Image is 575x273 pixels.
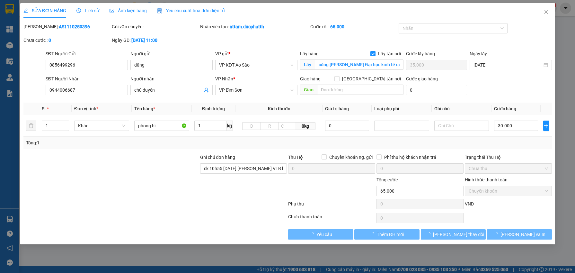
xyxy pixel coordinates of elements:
[229,24,264,29] b: nttam.ducphatth
[376,177,398,182] span: Tổng cước
[200,163,287,174] input: Ghi chú đơn hàng
[406,76,438,81] label: Cước giao hàng
[111,37,199,44] div: Ngày GD:
[288,229,353,240] button: Yêu cầu
[310,23,397,30] div: Cước rồi :
[157,8,162,14] img: icon
[215,50,297,57] div: VP gửi
[325,106,349,111] span: Giá trị hàng
[260,122,279,130] input: R
[406,51,435,56] label: Cước lấy hàng
[279,122,295,130] input: C
[406,60,467,70] input: Cước lấy hàng
[314,59,403,70] input: Lấy tận nơi
[473,61,542,68] input: Ngày lấy
[219,85,293,95] span: VP Bỉm Sơn
[59,24,90,29] b: AS1110250396
[465,201,474,206] span: VND
[288,155,303,160] span: Thu Hộ
[200,23,309,30] div: Nhân viên tạo:
[354,229,419,240] button: Thêm ĐH mới
[226,121,233,131] span: kg
[134,106,155,111] span: Tên hàng
[465,177,508,182] label: Hình thức thanh toán
[242,122,261,130] input: D
[469,164,548,173] span: Chưa thu
[420,229,485,240] button: [PERSON_NAME] thay đổi
[375,50,403,57] span: Lấy tận nơi
[300,51,318,56] span: Lấy hàng
[372,103,432,115] th: Loại phụ phí
[200,155,235,160] label: Ghi chú đơn hàng
[45,50,128,57] div: SĐT Người Gửi
[74,106,98,111] span: Đơn vị tính
[23,8,28,13] span: edit
[49,38,51,43] b: 0
[431,103,491,115] th: Ghi chú
[300,59,314,70] span: Lấy
[78,121,125,131] span: Khác
[41,106,47,111] span: SL
[544,123,549,128] span: plus
[131,38,157,43] b: [DATE] 11:00
[287,200,376,212] div: Phụ thu
[493,232,500,236] span: loading
[76,8,81,13] span: clock-circle
[300,76,320,81] span: Giao hàng
[382,154,439,161] span: Phí thu hộ khách nhận trả
[26,121,36,131] button: delete
[406,85,467,95] input: Cước giao hàng
[537,3,555,21] button: Close
[111,23,199,30] div: Gói vận chuyển:
[316,231,332,238] span: Yêu cầu
[268,106,290,111] span: Kích thước
[110,8,114,13] span: picture
[317,85,403,95] input: Dọc đường
[370,232,377,236] span: loading
[110,8,147,13] span: Ảnh kiện hàng
[494,106,516,111] span: Cước hàng
[134,121,189,131] input: VD: Bàn, Ghế
[434,121,489,131] input: Ghi Chú
[543,121,549,131] button: plus
[287,213,376,224] div: Chưa thanh toán
[327,154,375,161] span: Chuyển khoản ng. gửi
[157,8,225,13] span: Yêu cầu xuất hóa đơn điện tử
[203,87,208,93] span: user-add
[500,231,545,238] span: [PERSON_NAME] và In
[433,231,484,238] span: [PERSON_NAME] thay đổi
[76,8,99,13] span: Lịch sử
[469,186,548,196] span: Chuyển khoản
[202,106,225,111] span: Định lượng
[469,51,487,56] label: Ngày lấy
[130,75,212,82] div: Người nhận
[295,122,315,130] span: 0kg
[377,231,404,238] span: Thêm ĐH mới
[309,232,316,236] span: loading
[300,85,317,95] span: Giao
[465,154,552,161] div: Trạng thái Thu Hộ
[339,75,403,82] span: [GEOGRAPHIC_DATA] tận nơi
[130,50,212,57] div: Người gửi
[543,9,548,14] span: close
[23,23,111,30] div: [PERSON_NAME]:
[23,37,111,44] div: Chưa cước :
[219,60,293,70] span: VP KĐT Ao Sào
[45,75,128,82] div: SĐT Người Nhận
[426,232,433,236] span: loading
[487,229,552,240] button: [PERSON_NAME] và In
[215,76,233,81] span: VP Nhận
[330,24,344,29] b: 65.000
[26,139,222,146] div: Tổng: 1
[23,8,66,13] span: SỬA ĐƠN HÀNG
